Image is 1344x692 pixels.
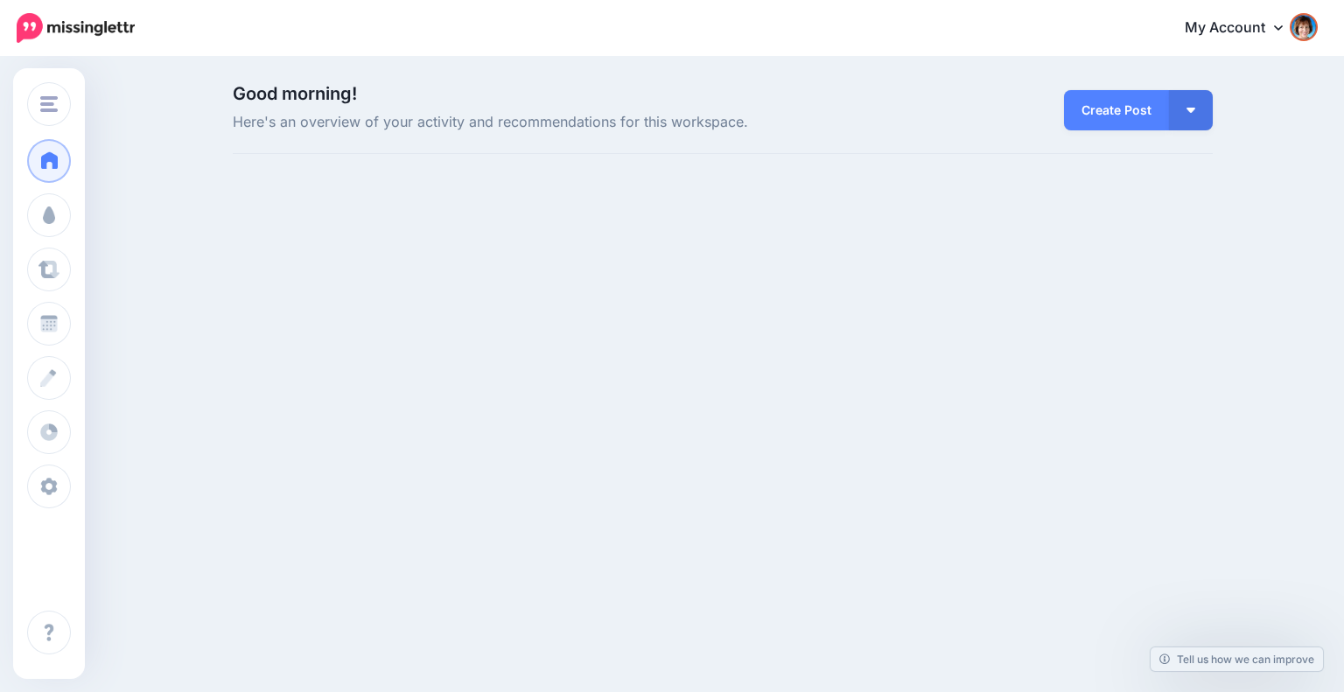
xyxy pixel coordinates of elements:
[233,111,878,134] span: Here's an overview of your activity and recommendations for this workspace.
[17,13,135,43] img: Missinglettr
[1167,7,1318,50] a: My Account
[40,96,58,112] img: menu.png
[233,83,357,104] span: Good morning!
[1064,90,1169,130] a: Create Post
[1151,647,1323,671] a: Tell us how we can improve
[1186,108,1195,113] img: arrow-down-white.png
